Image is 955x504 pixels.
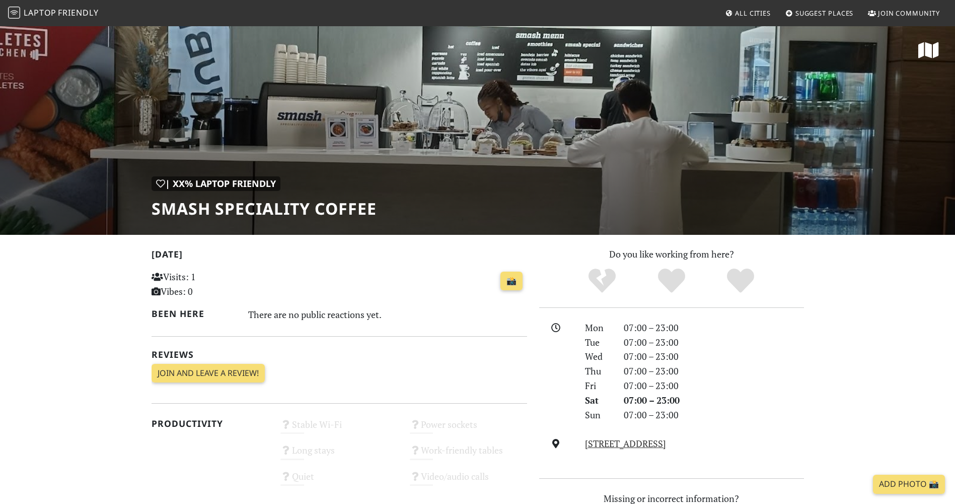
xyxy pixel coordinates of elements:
p: Do you like working from here? [539,247,804,262]
div: Work-friendly tables [404,442,533,468]
div: Mon [579,321,617,335]
div: Yes [637,267,706,295]
a: All Cities [721,4,775,22]
div: Tue [579,335,617,350]
div: 07:00 – 23:00 [618,321,810,335]
h2: Reviews [152,349,527,360]
span: Friendly [58,7,98,18]
div: 07:00 – 23:00 [618,349,810,364]
a: Join and leave a review! [152,364,265,383]
div: Fri [579,379,617,393]
h2: Been here [152,308,237,319]
span: All Cities [735,9,771,18]
div: Sun [579,408,617,422]
h2: [DATE] [152,249,527,264]
div: Long stays [274,442,404,468]
div: | XX% Laptop Friendly [152,176,280,191]
img: LaptopFriendly [8,7,20,19]
div: 07:00 – 23:00 [618,364,810,379]
a: Join Community [864,4,944,22]
a: Add Photo 📸 [873,475,945,494]
div: 07:00 – 23:00 [618,408,810,422]
div: Video/audio calls [404,468,533,494]
div: Definitely! [706,267,775,295]
div: There are no public reactions yet. [248,306,527,323]
div: 07:00 – 23:00 [618,335,810,350]
div: 07:00 – 23:00 [618,379,810,393]
p: Visits: 1 Vibes: 0 [152,270,269,299]
span: Join Community [878,9,940,18]
div: Wed [579,349,617,364]
div: Sat [579,393,617,408]
h2: Productivity [152,418,269,429]
h1: Smash Speciality Coffee [152,199,377,218]
div: Thu [579,364,617,379]
span: Laptop [24,7,56,18]
div: Power sockets [404,416,533,442]
a: LaptopFriendly LaptopFriendly [8,5,99,22]
div: Stable Wi-Fi [274,416,404,442]
a: [STREET_ADDRESS] [585,437,666,450]
div: No [567,267,637,295]
a: Suggest Places [781,4,858,22]
div: Quiet [274,468,404,494]
a: 📸 [500,272,523,291]
div: 07:00 – 23:00 [618,393,810,408]
span: Suggest Places [795,9,854,18]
